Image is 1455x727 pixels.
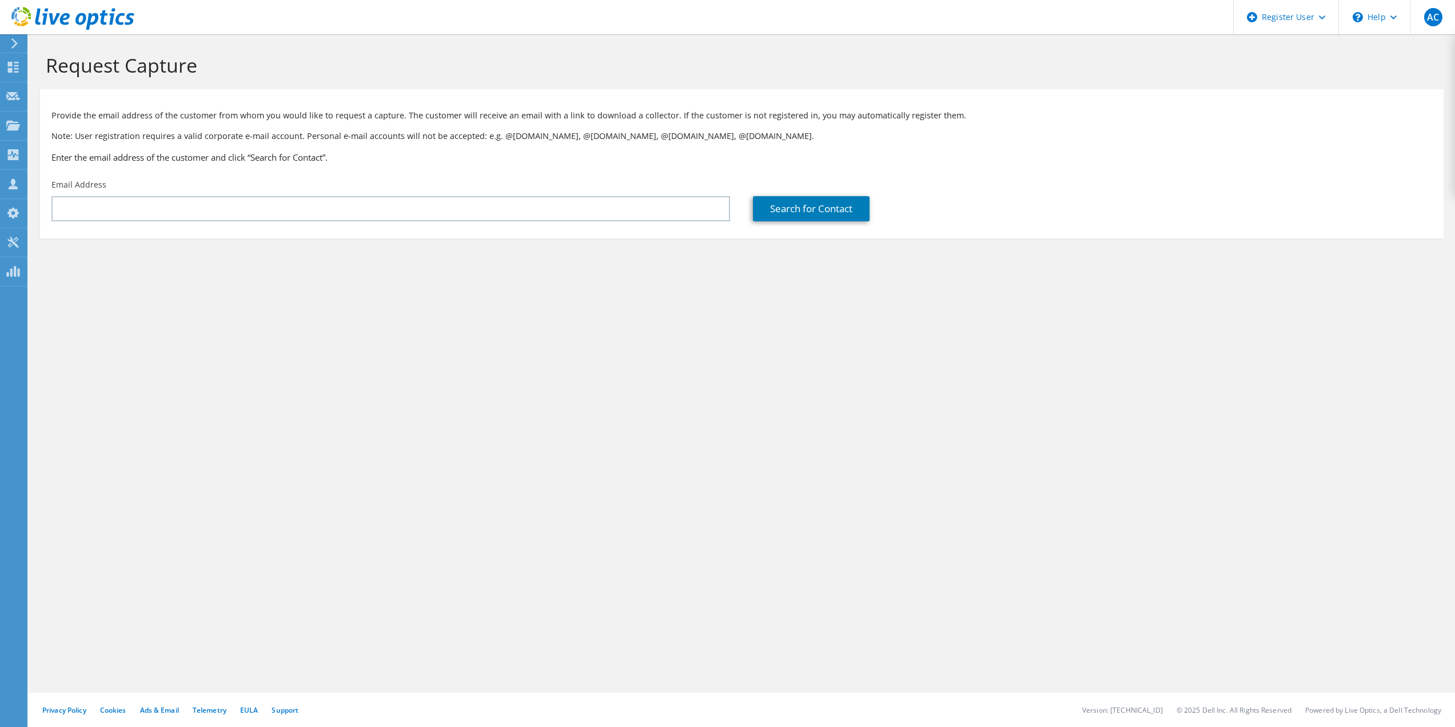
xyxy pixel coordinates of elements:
li: Powered by Live Optics, a Dell Technology [1305,705,1441,715]
a: Telemetry [193,705,226,715]
h1: Request Capture [46,53,1432,77]
li: © 2025 Dell Inc. All Rights Reserved [1177,705,1291,715]
a: Ads & Email [140,705,179,715]
svg: \n [1353,12,1363,22]
li: Version: [TECHNICAL_ID] [1082,705,1163,715]
a: Search for Contact [753,196,870,221]
h3: Enter the email address of the customer and click “Search for Contact”. [51,151,1432,164]
a: Support [272,705,298,715]
span: AC [1424,8,1442,26]
label: Email Address [51,179,106,190]
p: Provide the email address of the customer from whom you would like to request a capture. The cust... [51,109,1432,122]
a: Cookies [100,705,126,715]
a: Privacy Policy [42,705,86,715]
p: Note: User registration requires a valid corporate e-mail account. Personal e-mail accounts will ... [51,130,1432,142]
a: EULA [240,705,258,715]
